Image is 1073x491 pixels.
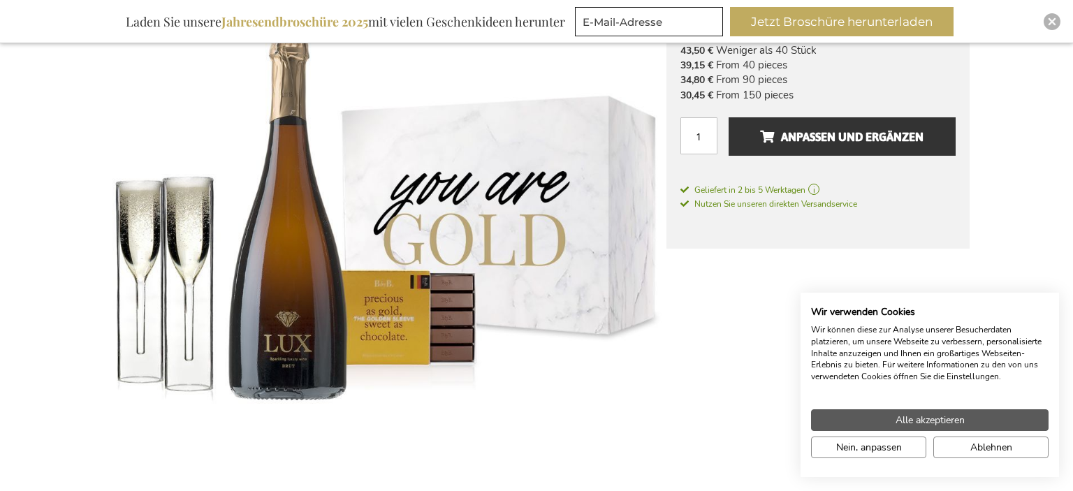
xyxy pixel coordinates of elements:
[680,58,956,73] li: From 40 pieces
[680,88,956,103] li: From 150 pieces
[1048,17,1056,26] img: Close
[811,324,1049,383] p: Wir können diese zur Analyse unserer Besucherdaten platzieren, um unsere Webseite zu verbessern, ...
[680,73,956,87] li: From 90 pieces
[896,413,965,427] span: Alle akzeptieren
[680,43,956,58] li: Weniger als 40 Stück
[811,409,1049,431] button: Akzeptieren Sie alle cookies
[680,184,956,196] a: Geliefert in 2 bis 5 Werktagen
[680,59,713,72] span: 39,15 €
[836,440,902,455] span: Nein, anpassen
[680,89,713,102] span: 30,45 €
[575,7,727,41] form: marketing offers and promotions
[680,196,956,211] a: Nutzen Sie unseren direkten Versandservice
[729,117,956,156] button: Anpassen und ergänzen
[221,13,368,30] b: Jahresendbroschüre 2025
[1044,13,1060,30] div: Close
[680,117,717,154] input: Menge
[680,44,713,57] span: 43,50 €
[933,437,1049,458] button: Alle verweigern cookies
[811,437,926,458] button: cookie Einstellungen anpassen
[575,7,723,36] input: E-Mail-Adresse
[680,73,713,87] span: 34,80 €
[811,306,1049,318] h2: Wir verwenden Cookies
[730,7,954,36] button: Jetzt Broschüre herunterladen
[119,7,571,36] div: Laden Sie unsere mit vielen Geschenkideen herunter
[760,126,924,148] span: Anpassen und ergänzen
[680,198,857,210] span: Nutzen Sie unseren direkten Versandservice
[970,440,1012,455] span: Ablehnen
